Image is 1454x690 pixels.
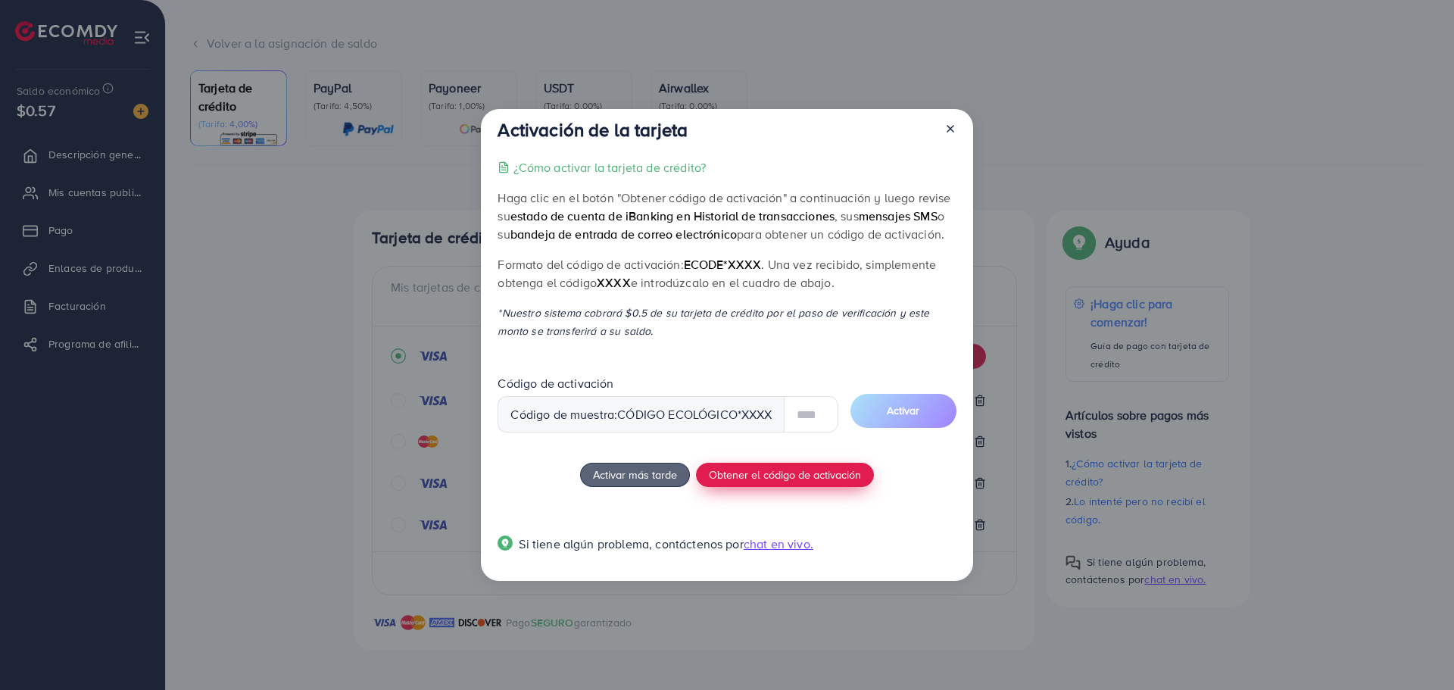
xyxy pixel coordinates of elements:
font: Código de muestra: [510,406,617,423]
font: . Una vez recibido, simplemente obtenga el código [498,256,936,291]
font: Si tiene algún problema, contáctenos por [519,535,743,552]
font: Activar más tarde [593,467,677,482]
font: Activación de la tarjeta [498,117,688,142]
font: Formato del código de activación: [498,256,683,273]
font: *XXXX [738,406,772,423]
font: bandeja de entrada de correo electrónico [510,226,737,242]
font: o su [498,208,944,242]
font: para obtener un código de activación. [737,226,944,242]
font: Haga clic en el botón "Obtener código de activación" a continuación y luego revise su [498,189,950,224]
font: código ecológico [617,406,738,423]
font: Código de activación [498,375,613,392]
font: estado de cuenta de iBanking en Historial de transacciones [510,208,835,224]
font: Activar [887,403,919,418]
font: ¿Cómo activar la tarjeta de crédito? [513,159,706,176]
font: chat en vivo. [744,535,813,552]
font: XXXX [597,274,631,291]
font: , sus [835,208,859,224]
font: *Nuestro sistema cobrará $0.5 de su tarjeta de crédito por el paso de verificación y este monto s... [498,305,929,339]
iframe: Charlar [1390,622,1443,679]
font: mensajes SMS [859,208,938,224]
img: Guía de ventanas emergentes [498,535,513,551]
font: Obtener el código de activación [709,467,861,482]
button: Activar más tarde [580,463,690,487]
button: Obtener el código de activación [696,463,874,487]
font: ecode*XXXX [684,256,762,273]
font: e introdúzcalo en el cuadro de abajo. [631,274,835,291]
button: Activar [850,394,956,428]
